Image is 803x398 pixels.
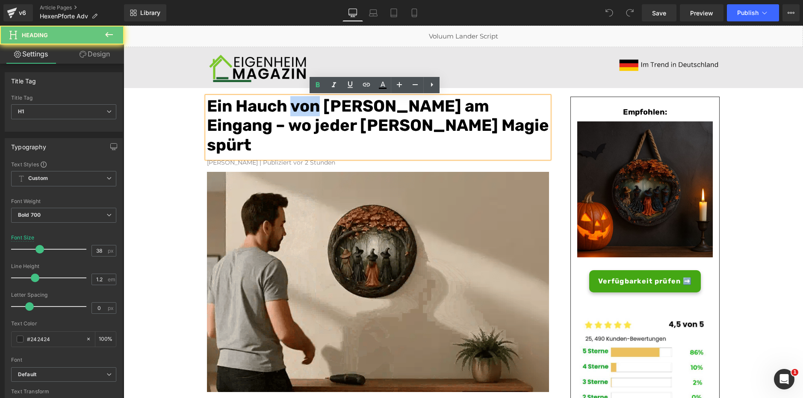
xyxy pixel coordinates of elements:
span: HexenPforte Adv [40,13,88,20]
span: Verfügbarkeit prüfen ➡️ [475,251,568,261]
span: Heading [22,32,48,38]
a: New Library [124,4,166,21]
iframe: Intercom live chat [774,369,794,389]
div: Typography [11,139,46,150]
div: v6 [17,7,28,18]
a: Design [64,44,126,64]
a: Article Pages [40,4,124,11]
b: Custom [28,175,48,182]
font: Ein Hauch von [PERSON_NAME] am Eingang – wo jeder [PERSON_NAME] Magie spürt [83,71,425,129]
a: Laptop [363,4,384,21]
span: em [108,277,115,282]
a: v6 [3,4,33,21]
div: Text Transform [11,389,116,395]
button: Publish [727,4,779,21]
div: % [95,332,116,347]
div: Font [11,357,116,363]
button: Redo [621,4,638,21]
i: Default [18,371,36,378]
a: Mobile [404,4,425,21]
span: px [108,305,115,311]
a: Preview [680,4,723,21]
div: Line Height [11,263,116,269]
b: Bold 700 [18,212,41,218]
div: Text Styles [11,161,116,168]
span: Save [652,9,666,18]
h3: Empfohlen: [460,82,583,91]
a: Verfügbarkeit prüfen ➡️ [466,245,577,267]
div: Text Color [11,321,116,327]
div: Font Size [11,235,35,241]
font: [PERSON_NAME] | Publiziert vor 2 Stunden [83,133,212,141]
div: Letter Spacing [11,292,116,298]
span: px [108,248,115,254]
div: Title Tag [11,95,116,101]
button: More [782,4,800,21]
span: Publish [737,9,759,16]
button: Undo [601,4,618,21]
input: Color [27,334,82,344]
a: Tablet [384,4,404,21]
span: 1 [791,369,798,376]
div: Font Weight [11,198,116,204]
b: H1 [18,108,24,115]
a: Desktop [342,4,363,21]
span: Library [140,9,160,17]
span: Preview [690,9,713,18]
div: Title Tag [11,73,36,85]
